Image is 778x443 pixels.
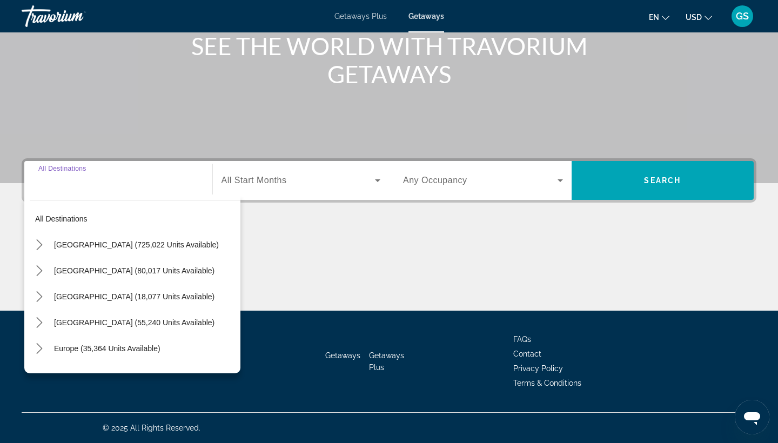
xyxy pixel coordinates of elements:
button: Toggle Europe (35,364 units available) submenu [30,339,49,358]
span: © 2025 All Rights Reserved. [103,424,200,432]
input: Select destination [38,174,198,187]
button: Search [572,161,754,200]
button: Toggle Caribbean & Atlantic Islands (55,240 units available) submenu [30,313,49,332]
button: Select destination: Europe (35,364 units available) [49,339,240,358]
span: [GEOGRAPHIC_DATA] (55,240 units available) [54,318,214,327]
button: Select destination: Australia (3,038 units available) [49,365,240,384]
button: Toggle Mexico (80,017 units available) submenu [30,261,49,280]
div: Destination options [24,194,240,373]
span: Europe (35,364 units available) [54,344,160,353]
a: Contact [513,350,541,358]
span: USD [686,13,702,22]
span: en [649,13,659,22]
button: Select destination: All destinations [30,209,240,229]
button: Change language [649,9,669,25]
span: All destinations [35,214,88,223]
span: All Destinations [38,165,86,172]
a: Getaways Plus [334,12,387,21]
a: Getaways [325,351,360,360]
span: All Start Months [222,176,287,185]
button: Toggle Canada (18,077 units available) submenu [30,287,49,306]
span: Any Occupancy [403,176,467,185]
a: Travorium [22,2,130,30]
button: Select destination: Canada (18,077 units available) [49,287,240,306]
span: [GEOGRAPHIC_DATA] (18,077 units available) [54,292,214,301]
a: Getaways [408,12,444,21]
button: Toggle United States (725,022 units available) submenu [30,236,49,254]
a: FAQs [513,335,531,344]
a: Getaways Plus [369,351,404,372]
button: Select destination: United States (725,022 units available) [49,235,240,254]
iframe: Кнопка запуска окна обмена сообщениями [735,400,769,434]
button: User Menu [728,5,756,28]
span: [GEOGRAPHIC_DATA] (80,017 units available) [54,266,214,275]
span: Search [644,176,681,185]
button: Toggle Australia (3,038 units available) submenu [30,365,49,384]
a: Privacy Policy [513,364,563,373]
button: Select destination: Mexico (80,017 units available) [49,261,240,280]
span: [GEOGRAPHIC_DATA] (725,022 units available) [54,240,219,249]
button: Select destination: Caribbean & Atlantic Islands (55,240 units available) [49,313,240,332]
div: Search widget [24,161,754,200]
a: Terms & Conditions [513,379,581,387]
button: Change currency [686,9,712,25]
span: GS [736,11,749,22]
h1: SEE THE WORLD WITH TRAVORIUM GETAWAYS [186,32,592,88]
